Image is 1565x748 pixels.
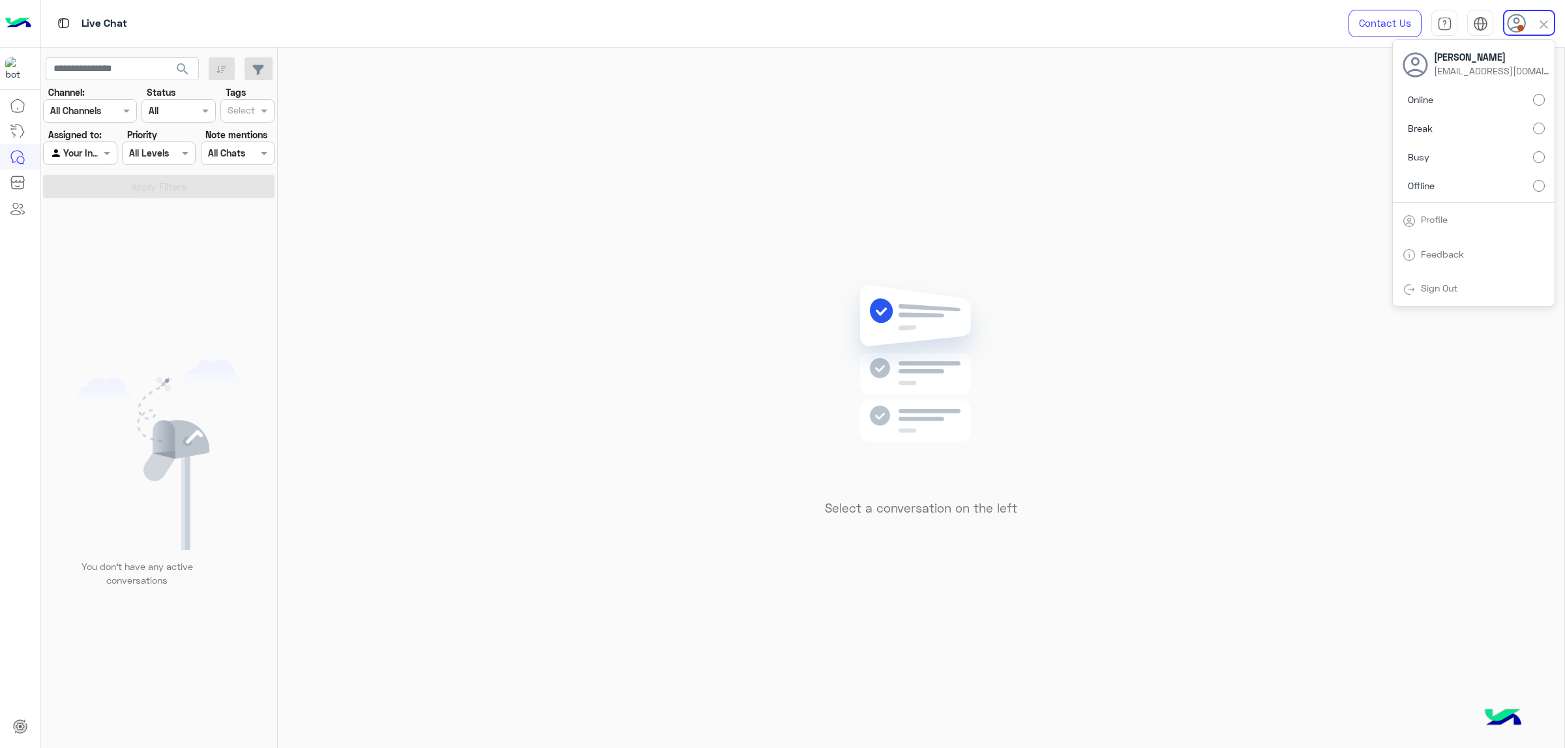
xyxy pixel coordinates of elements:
[1533,94,1545,106] input: Online
[5,57,29,80] img: 1403182699927242
[1431,10,1457,37] a: tab
[1480,696,1526,741] img: hulul-logo.png
[147,85,175,99] label: Status
[1536,17,1551,32] img: close
[1533,180,1545,192] input: Offline
[1408,179,1435,192] span: Offline
[5,10,31,37] img: Logo
[55,15,72,31] img: tab
[1434,64,1551,78] span: [EMAIL_ADDRESS][DOMAIN_NAME]
[825,501,1017,516] h5: Select a conversation on the left
[1533,123,1545,134] input: Break
[71,560,203,588] p: You don’t have any active conversations
[43,175,275,198] button: Apply Filters
[127,128,157,142] label: Priority
[226,103,255,120] div: Select
[1403,283,1416,296] img: tab
[167,57,199,85] button: search
[1421,282,1457,293] a: Sign Out
[48,85,85,99] label: Channel:
[1408,121,1433,135] span: Break
[1437,16,1452,31] img: tab
[1473,16,1488,31] img: tab
[1421,248,1464,260] a: Feedback
[1434,50,1551,64] span: [PERSON_NAME]
[1421,214,1448,225] a: Profile
[48,128,102,142] label: Assigned to:
[1533,151,1545,163] input: Busy
[827,275,1015,491] img: no messages
[205,128,267,142] label: Note mentions
[77,359,241,550] img: empty users
[226,85,246,99] label: Tags
[175,61,190,77] span: search
[1349,10,1422,37] a: Contact Us
[1403,248,1416,262] img: tab
[1408,93,1433,106] span: Online
[1403,215,1416,228] img: tab
[82,15,127,33] p: Live Chat
[1408,150,1429,164] span: Busy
